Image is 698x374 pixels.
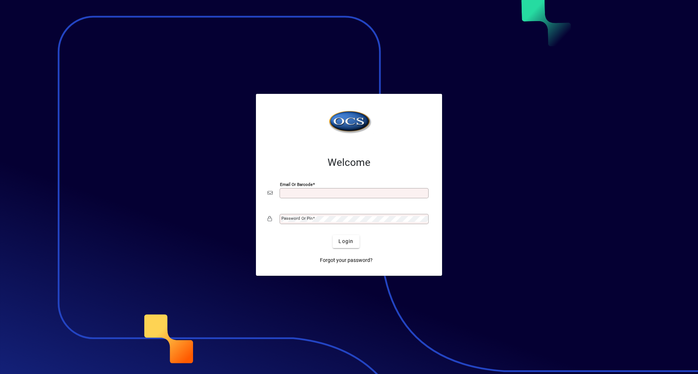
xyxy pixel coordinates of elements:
[320,256,373,264] span: Forgot your password?
[280,182,313,187] mat-label: Email or Barcode
[281,216,313,221] mat-label: Password or Pin
[317,254,376,267] a: Forgot your password?
[338,238,353,245] span: Login
[333,235,359,248] button: Login
[268,156,430,169] h2: Welcome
